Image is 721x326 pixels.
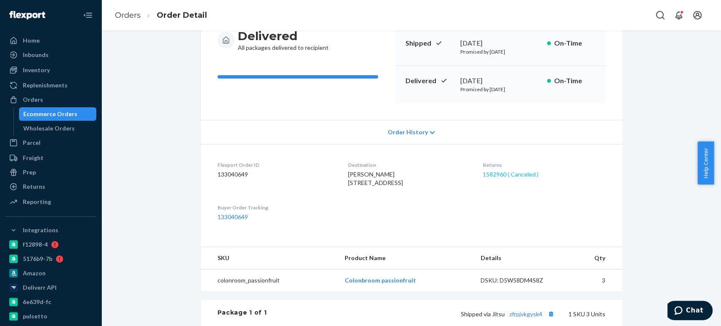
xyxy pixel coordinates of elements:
a: Order Detail [157,11,207,20]
a: Returns [5,180,96,193]
div: DSKU: D5W58DM4S8Z [480,276,560,285]
button: Integrations [5,223,96,237]
a: Home [5,34,96,47]
div: f12898-4 [23,240,48,249]
p: Delivered [405,76,454,86]
div: Deliverr API [23,283,57,292]
td: colonroom_passionfruit [201,269,338,292]
div: 5176b9-7b [23,255,52,263]
button: Open notifications [670,7,687,24]
span: Order History [387,128,427,136]
a: Wholesale Orders [19,122,97,135]
div: All packages delivered to recipient [238,28,329,52]
td: 3 [566,269,622,292]
a: Ecommerce Orders [19,107,97,121]
div: Amazon [23,269,46,277]
div: [DATE] [460,38,540,48]
a: 133040649 [218,213,248,220]
div: Replenishments [23,81,68,90]
dt: Destination [348,161,469,168]
div: Inventory [23,66,50,74]
a: Replenishments [5,79,96,92]
p: On-Time [554,38,595,48]
div: Integrations [23,226,58,234]
div: Ecommerce Orders [23,110,77,118]
a: zfrpjvkgysk4 [509,310,542,318]
th: Details [473,247,566,269]
button: Copy tracking number [546,308,557,319]
a: Parcel [5,136,96,149]
div: 1 SKU 3 Units [267,308,605,319]
div: Returns [23,182,45,191]
div: [DATE] [460,76,540,86]
a: Reporting [5,195,96,209]
div: Orders [23,95,43,104]
div: Freight [23,154,44,162]
dd: 133040649 [218,170,335,179]
div: Parcel [23,139,41,147]
div: Wholesale Orders [23,124,75,133]
button: Help Center [697,141,714,185]
a: Freight [5,151,96,165]
a: Amazon [5,266,96,280]
div: pulsetto [23,312,47,321]
th: SKU [201,247,338,269]
p: Shipped [405,38,454,48]
a: 6e639d-fc [5,295,96,309]
span: Shipped via Jitsu [461,310,557,318]
th: Product Name [338,247,473,269]
div: Home [23,36,40,45]
button: Open account menu [689,7,706,24]
a: 1582960 ( Canceled ) [483,171,539,178]
dt: Flexport Order ID [218,161,335,168]
button: Open Search Box [652,7,669,24]
div: Package 1 of 1 [218,308,267,319]
p: Promised by [DATE] [460,86,540,93]
img: Flexport logo [9,11,45,19]
a: 5176b9-7b [5,252,96,266]
div: Reporting [23,198,51,206]
a: Colonbroom passionfruit [345,277,416,284]
ol: breadcrumbs [108,3,214,28]
a: Orders [5,93,96,106]
div: Inbounds [23,51,49,59]
a: Deliverr API [5,281,96,294]
a: Orders [115,11,141,20]
a: f12898-4 [5,238,96,251]
iframe: Opens a widget where you can chat to one of our agents [667,301,713,322]
p: On-Time [554,76,595,86]
a: Prep [5,166,96,179]
dt: Buyer Order Tracking [218,204,335,211]
a: Inventory [5,63,96,77]
div: 6e639d-fc [23,298,51,306]
p: Promised by [DATE] [460,48,540,55]
a: pulsetto [5,310,96,323]
th: Qty [566,247,622,269]
span: [PERSON_NAME] [STREET_ADDRESS] [348,171,403,186]
div: Prep [23,168,36,177]
a: Inbounds [5,48,96,62]
button: Close Navigation [79,7,96,24]
h3: Delivered [238,28,329,43]
dt: Returns [483,161,605,168]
